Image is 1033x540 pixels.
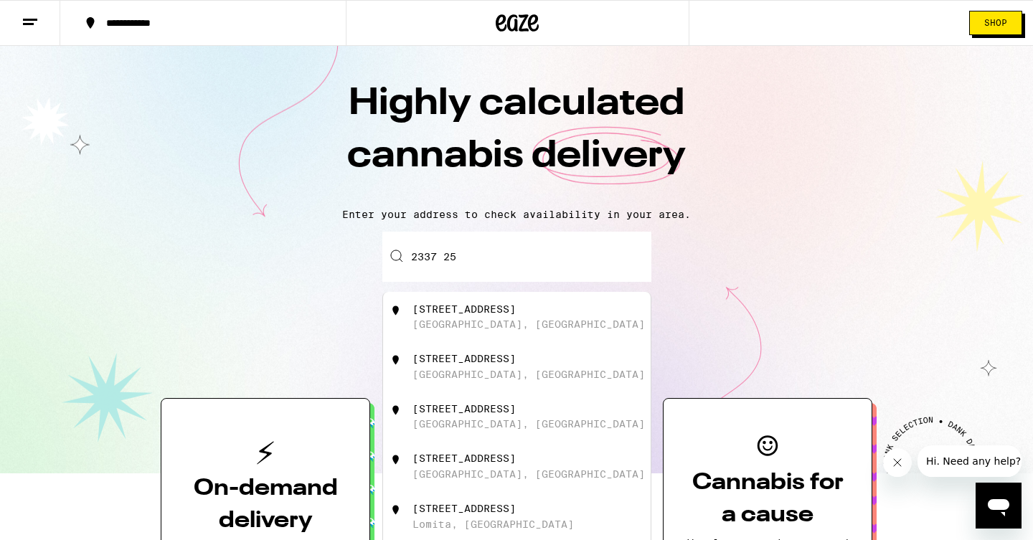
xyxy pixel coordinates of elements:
iframe: Message from company [918,445,1022,477]
p: Enter your address to check availability in your area. [14,209,1019,220]
div: [STREET_ADDRESS] [412,303,516,315]
iframe: Close message [883,448,912,477]
img: 2337 25th Avenue [389,403,403,417]
iframe: Button to launch messaging window [976,483,1022,529]
div: [STREET_ADDRESS] [412,403,516,415]
div: [GEOGRAPHIC_DATA], [GEOGRAPHIC_DATA] [412,468,645,480]
img: 2337 25th Street [389,353,403,367]
input: Enter your delivery address [382,232,651,282]
h1: Highly calculated cannabis delivery [265,78,768,197]
div: [GEOGRAPHIC_DATA], [GEOGRAPHIC_DATA] [412,369,645,380]
h3: Cannabis for a cause [687,467,849,531]
div: [GEOGRAPHIC_DATA], [GEOGRAPHIC_DATA] [412,418,645,430]
span: Shop [984,19,1007,27]
div: [STREET_ADDRESS] [412,503,516,514]
img: 2337 East 25th Street [389,453,403,467]
button: Shop [969,11,1022,35]
a: Shop [958,11,1033,35]
div: [STREET_ADDRESS] [412,353,516,364]
div: [STREET_ADDRESS] [412,453,516,464]
div: [GEOGRAPHIC_DATA], [GEOGRAPHIC_DATA] [412,318,645,330]
div: Lomita, [GEOGRAPHIC_DATA] [412,518,574,530]
img: 2337 25th Avenue [389,303,403,318]
img: 2337 254th Street [389,503,403,517]
h3: On-demand delivery [184,473,346,537]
